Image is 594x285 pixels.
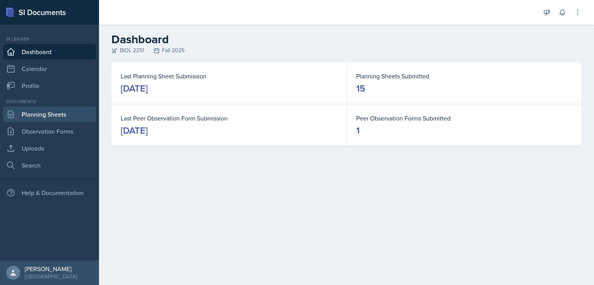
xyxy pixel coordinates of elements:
[25,265,77,273] div: [PERSON_NAME]
[356,71,572,81] dt: Planning Sheets Submitted
[3,78,96,93] a: Profile
[121,82,148,95] div: [DATE]
[3,44,96,59] a: Dashboard
[121,71,337,81] dt: Last Planning Sheet Submission
[25,273,77,280] div: [GEOGRAPHIC_DATA]
[3,61,96,76] a: Calendar
[121,114,337,123] dt: Last Peer Observation Form Submission
[121,124,148,137] div: [DATE]
[3,124,96,139] a: Observation Forms
[3,107,96,122] a: Planning Sheets
[3,185,96,200] div: Help & Documentation
[3,158,96,173] a: Search
[3,141,96,156] a: Uploads
[3,36,96,42] div: Si leader
[356,124,360,137] div: 1
[3,98,96,105] div: Documents
[356,82,365,95] div: 15
[111,46,582,54] div: BIOL 2251 Fall 2025
[111,32,582,46] h2: Dashboard
[356,114,572,123] dt: Peer Observation Forms Submitted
